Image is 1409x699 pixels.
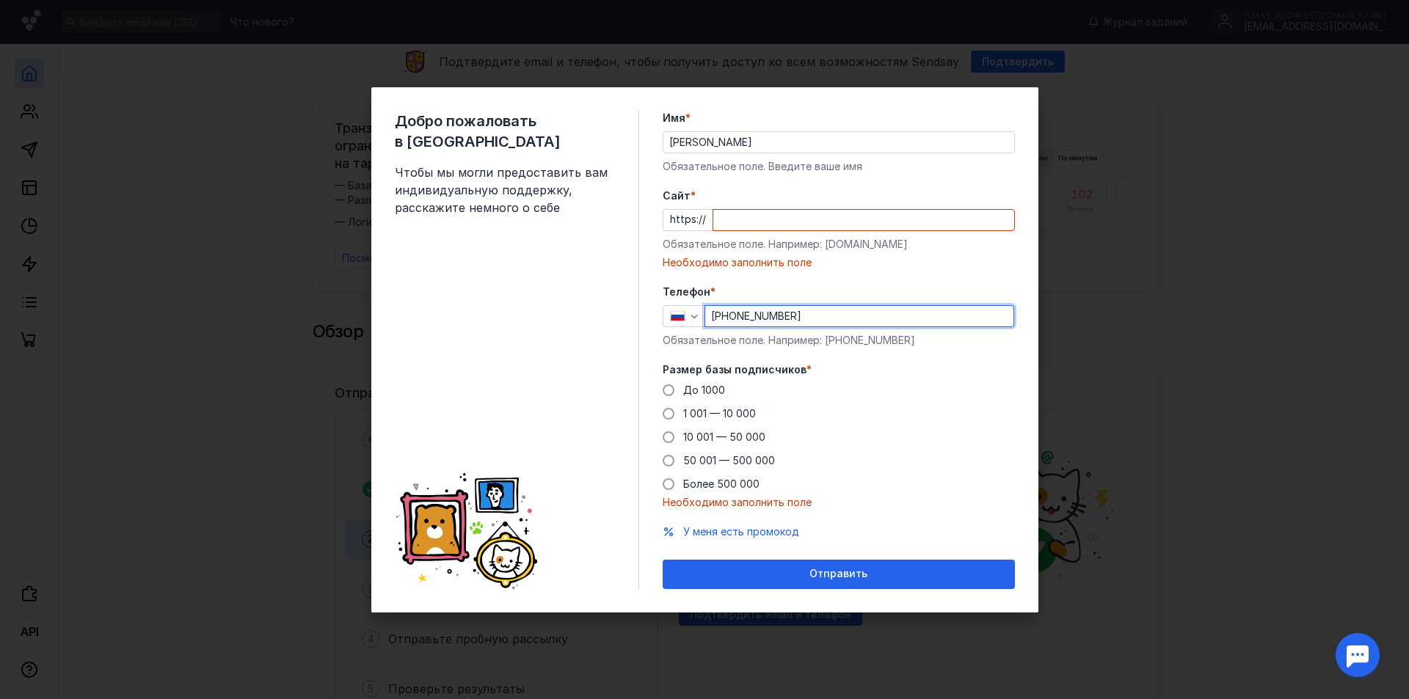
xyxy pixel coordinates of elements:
button: Отправить [663,560,1015,589]
span: Телефон [663,285,710,299]
span: Размер базы подписчиков [663,362,807,377]
span: 50 001 — 500 000 [683,454,775,466]
button: У меня есть промокод [683,524,799,539]
span: 10 001 — 50 000 [683,431,765,443]
div: Обязательное поле. Например: [DOMAIN_NAME] [663,237,1015,252]
span: Чтобы мы могли предоставить вам индивидуальную поддержку, расскажите немного о себе [395,164,615,216]
span: До 1000 [683,384,725,396]
span: Добро пожаловать в [GEOGRAPHIC_DATA] [395,111,615,152]
span: У меня есть промокод [683,525,799,538]
span: Отправить [809,568,867,580]
div: Необходимо заполнить поле [663,255,1015,270]
span: Имя [663,111,685,125]
div: Обязательное поле. Например: [PHONE_NUMBER] [663,333,1015,348]
span: Более 500 000 [683,477,760,490]
span: 1 001 — 10 000 [683,407,756,420]
span: Cайт [663,189,691,203]
div: Обязательное поле. Введите ваше имя [663,159,1015,174]
div: Необходимо заполнить поле [663,495,1015,510]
